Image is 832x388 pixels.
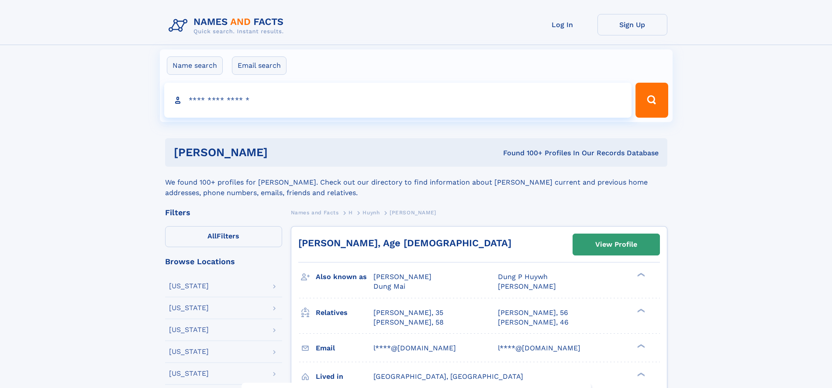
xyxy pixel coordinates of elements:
[635,272,646,278] div: ❯
[169,348,209,355] div: [US_STATE]
[167,56,223,75] label: Name search
[362,210,380,216] span: Huynh
[635,343,646,349] div: ❯
[635,371,646,377] div: ❯
[362,207,380,218] a: Huynh
[635,83,668,118] button: Search Button
[169,283,209,290] div: [US_STATE]
[298,238,511,248] a: [PERSON_NAME], Age [DEMOGRAPHIC_DATA]
[498,308,568,318] a: [PERSON_NAME], 56
[207,232,217,240] span: All
[316,369,373,384] h3: Lived in
[385,148,659,158] div: Found 100+ Profiles In Our Records Database
[595,234,637,255] div: View Profile
[498,282,556,290] span: [PERSON_NAME]
[316,341,373,356] h3: Email
[349,207,353,218] a: H
[165,258,282,266] div: Browse Locations
[528,14,597,35] a: Log In
[390,210,436,216] span: [PERSON_NAME]
[165,167,667,198] div: We found 100+ profiles for [PERSON_NAME]. Check out our directory to find information about [PERS...
[164,83,632,118] input: search input
[373,282,405,290] span: Dung Mai
[291,207,339,218] a: Names and Facts
[349,210,353,216] span: H
[498,273,548,281] span: Dung P Huywh
[498,318,569,327] a: [PERSON_NAME], 46
[169,326,209,333] div: [US_STATE]
[635,308,646,313] div: ❯
[316,305,373,320] h3: Relatives
[573,234,659,255] a: View Profile
[597,14,667,35] a: Sign Up
[373,372,523,381] span: [GEOGRAPHIC_DATA], [GEOGRAPHIC_DATA]
[232,56,287,75] label: Email search
[165,226,282,247] label: Filters
[373,308,443,318] a: [PERSON_NAME], 35
[169,304,209,311] div: [US_STATE]
[165,14,291,38] img: Logo Names and Facts
[373,273,432,281] span: [PERSON_NAME]
[174,147,386,158] h1: [PERSON_NAME]
[316,269,373,284] h3: Also known as
[169,370,209,377] div: [US_STATE]
[165,209,282,217] div: Filters
[373,318,444,327] a: [PERSON_NAME], 58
